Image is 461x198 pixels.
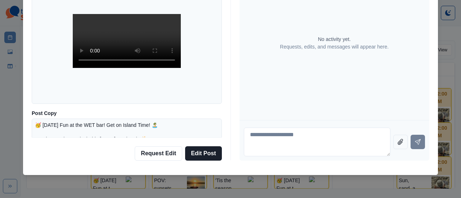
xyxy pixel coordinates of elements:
[32,110,222,117] p: Post Copy
[280,43,389,51] p: Requests, edits, and messages will appear here.
[411,135,425,149] button: Send message
[318,36,351,43] p: No activity yet.
[135,146,182,161] button: Request Edit
[393,135,408,149] button: Attach file
[185,146,221,161] button: Edit Post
